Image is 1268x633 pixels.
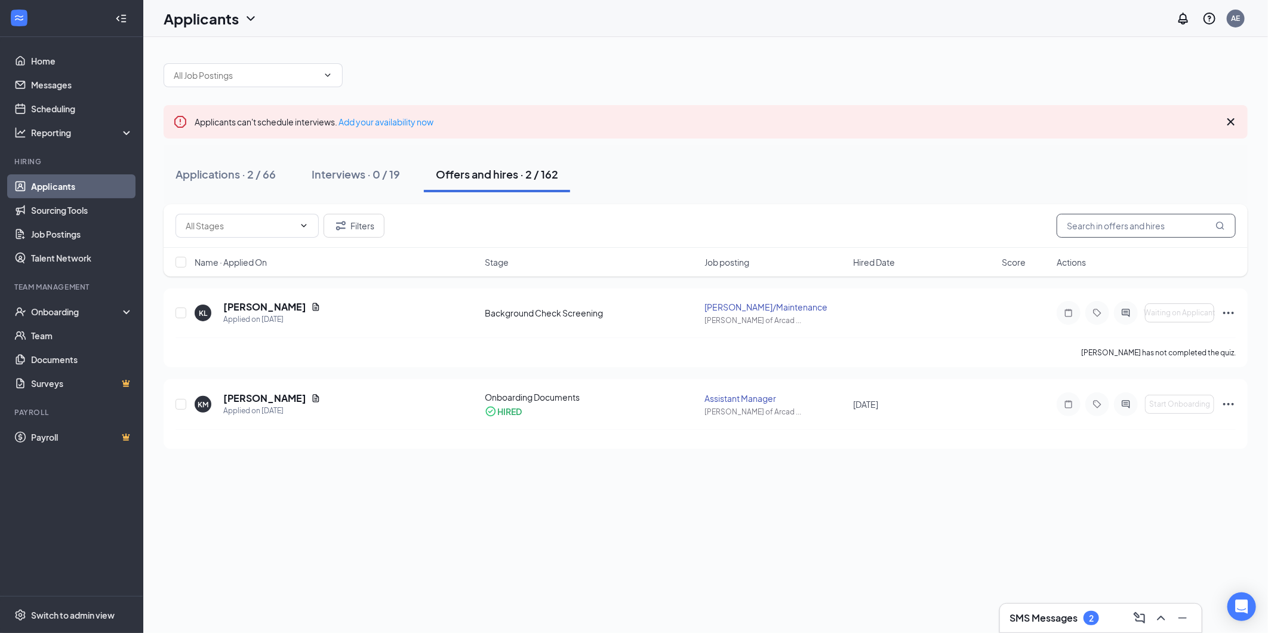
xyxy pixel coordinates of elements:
h3: SMS Messages [1010,612,1078,625]
a: Applicants [31,174,133,198]
div: Payroll [14,407,131,417]
button: Minimize [1173,609,1192,628]
svg: Note [1061,308,1076,318]
span: Stage [485,256,509,268]
svg: Ellipses [1221,306,1236,320]
div: Open Intercom Messenger [1227,592,1256,621]
span: Name · Applied On [195,256,267,268]
svg: Analysis [14,127,26,139]
div: HIRED [497,405,522,417]
button: ComposeMessage [1130,609,1149,628]
span: Start Onboarding [1149,400,1210,408]
svg: UserCheck [14,306,26,318]
svg: Collapse [115,13,127,24]
div: Hiring [14,156,131,167]
span: Job posting [704,256,749,268]
button: Start Onboarding [1145,395,1214,414]
svg: MagnifyingGlass [1215,221,1225,231]
svg: ChevronDown [299,221,309,231]
svg: ChevronDown [323,70,333,80]
svg: Document [311,302,321,312]
a: Add your availability now [338,116,433,127]
div: 2 [1089,613,1094,623]
div: Reporting [31,127,134,139]
input: All Job Postings [174,69,318,82]
div: Applied on [DATE] [223,314,321,325]
span: [DATE] [853,399,878,410]
svg: ComposeMessage [1132,611,1147,625]
svg: Ellipses [1221,397,1236,411]
span: Waiting on Applicant [1144,309,1215,317]
h5: [PERSON_NAME] [223,392,306,405]
p: [PERSON_NAME] has not completed the quiz. [1081,348,1236,358]
div: Switch to admin view [31,609,115,621]
svg: Settings [14,609,26,621]
a: SurveysCrown [31,371,133,395]
a: Job Postings [31,222,133,246]
div: Onboarding [31,306,123,318]
a: Sourcing Tools [31,198,133,222]
a: Documents [31,348,133,371]
input: Search in offers and hires [1057,214,1236,238]
svg: ChevronUp [1154,611,1168,625]
div: Offers and hires · 2 / 162 [436,167,558,182]
svg: Minimize [1175,611,1190,625]
svg: Tag [1090,308,1104,318]
div: AE [1232,13,1241,23]
svg: Filter [334,219,348,233]
svg: Error [173,115,187,129]
div: KM [198,400,208,410]
div: [PERSON_NAME]/Maintenance [704,301,846,313]
svg: Document [311,394,321,403]
svg: CheckmarkCircle [485,405,497,417]
input: All Stages [186,219,294,232]
div: Applications · 2 / 66 [176,167,276,182]
a: Team [31,324,133,348]
div: Background Check Screening [485,307,697,319]
div: Team Management [14,282,131,292]
a: Talent Network [31,246,133,270]
div: KL [199,308,207,318]
span: Applicants can't schedule interviews. [195,116,433,127]
div: Assistant Manager [704,392,846,404]
button: Waiting on Applicant [1145,303,1214,322]
svg: Tag [1090,400,1104,409]
span: Score [1002,256,1026,268]
a: PayrollCrown [31,425,133,449]
div: [PERSON_NAME] of Arcad ... [704,407,846,417]
button: Filter Filters [324,214,384,238]
button: ChevronUp [1152,609,1171,628]
div: Interviews · 0 / 19 [312,167,400,182]
div: Applied on [DATE] [223,405,321,417]
svg: ActiveChat [1119,308,1133,318]
a: Home [31,49,133,73]
svg: ChevronDown [244,11,258,26]
svg: QuestionInfo [1202,11,1217,26]
h5: [PERSON_NAME] [223,300,306,314]
div: [PERSON_NAME] of Arcad ... [704,315,846,325]
span: Actions [1057,256,1086,268]
h1: Applicants [164,8,239,29]
svg: Cross [1224,115,1238,129]
span: Hired Date [853,256,895,268]
svg: ActiveChat [1119,400,1133,409]
svg: WorkstreamLogo [13,12,25,24]
svg: Note [1061,400,1076,409]
a: Scheduling [31,97,133,121]
svg: Notifications [1176,11,1190,26]
a: Messages [31,73,133,97]
div: Onboarding Documents [485,391,697,403]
